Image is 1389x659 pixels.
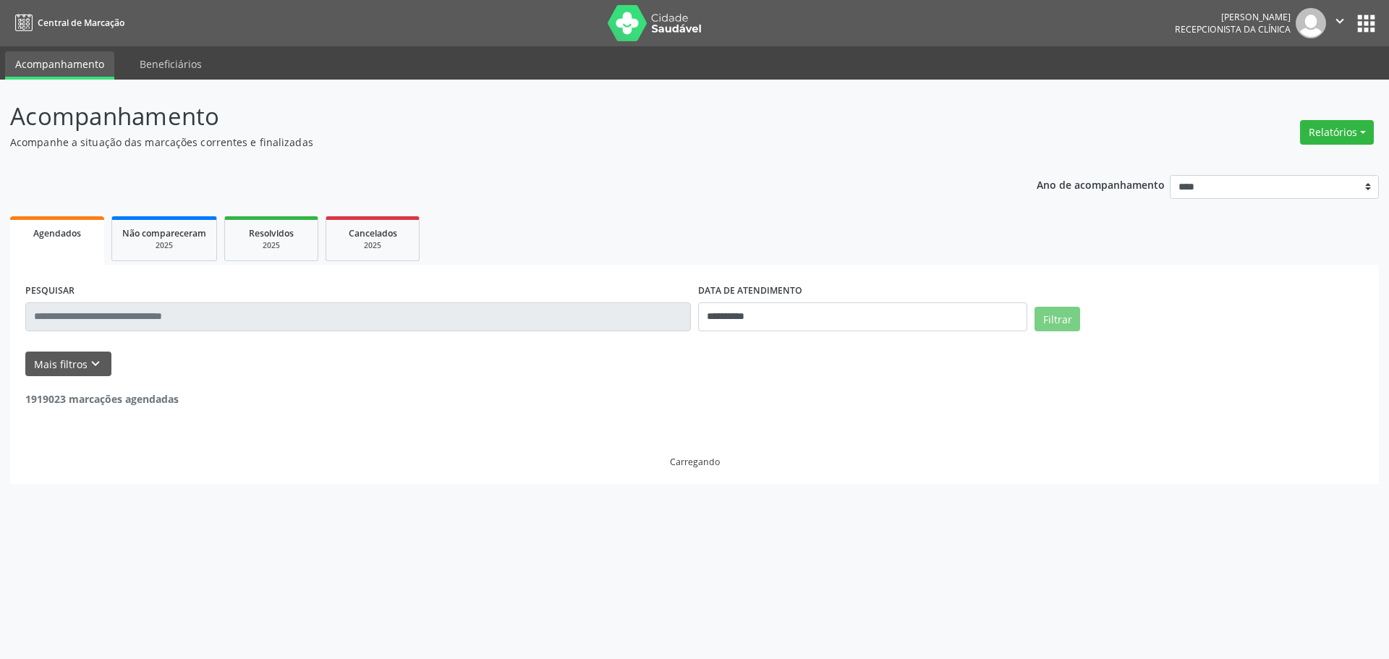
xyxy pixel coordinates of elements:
label: PESQUISAR [25,280,75,302]
div: 2025 [122,240,206,251]
span: Não compareceram [122,227,206,239]
div: Carregando [670,456,720,468]
span: Resolvidos [249,227,294,239]
a: Beneficiários [129,51,212,77]
a: Acompanhamento [5,51,114,80]
button: Mais filtroskeyboard_arrow_down [25,352,111,377]
p: Ano de acompanhamento [1037,175,1165,193]
a: Central de Marcação [10,11,124,35]
strong: 1919023 marcações agendadas [25,392,179,406]
i: keyboard_arrow_down [88,356,103,372]
div: [PERSON_NAME] [1175,11,1291,23]
span: Cancelados [349,227,397,239]
img: img [1296,8,1326,38]
button: Filtrar [1035,307,1080,331]
label: DATA DE ATENDIMENTO [698,280,802,302]
div: 2025 [336,240,409,251]
p: Acompanhe a situação das marcações correntes e finalizadas [10,135,968,150]
i:  [1332,13,1348,29]
span: Recepcionista da clínica [1175,23,1291,35]
button: apps [1354,11,1379,36]
button: Relatórios [1300,120,1374,145]
div: 2025 [235,240,307,251]
span: Agendados [33,227,81,239]
p: Acompanhamento [10,98,968,135]
span: Central de Marcação [38,17,124,29]
button:  [1326,8,1354,38]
